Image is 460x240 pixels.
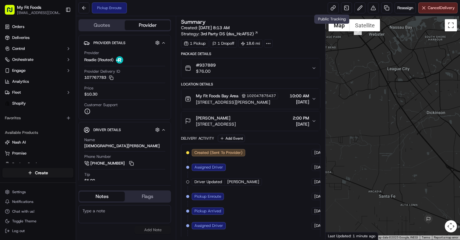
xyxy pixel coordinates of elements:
[194,223,223,228] span: Assigned Driver
[2,197,73,206] button: Notifications
[84,50,99,56] span: Provider
[12,162,41,167] span: Product Catalog
[210,39,237,48] div: 1 Dropoff
[84,69,120,74] span: Provider Delivery ID
[290,93,309,99] span: 10:00 AM
[35,170,48,176] span: Create
[125,192,170,201] button: Flags
[196,62,216,68] span: #937889
[12,190,26,194] span: Settings
[12,68,26,73] span: Engage
[227,179,259,185] span: [PERSON_NAME]
[327,232,347,240] a: Open this area in Google Maps (opens a new window)
[2,22,73,32] a: Orders
[2,227,73,235] button: Log out
[2,159,73,169] button: Product Catalog
[5,140,71,145] a: Nash AI
[445,220,457,232] button: Map camera controls
[84,154,111,159] span: Phone Number
[293,115,309,121] span: 2:00 PM
[434,236,458,239] a: Report a map error
[326,232,378,240] div: Last Updated: 1 minute ago
[84,172,90,177] span: Tip
[17,4,41,10] button: My Fit Foods
[181,82,320,87] div: Location Details
[125,20,170,30] button: Provider
[12,199,33,204] span: Notifications
[12,140,26,145] span: Nash AI
[314,179,327,185] span: [DATE]
[2,33,73,43] a: Deliveries
[200,31,258,37] a: 3rd Party DS (dss_HcAFS2)
[181,51,320,56] div: Package Details
[376,236,418,239] span: Map data ©2025 Google, INEGI
[116,56,123,64] img: roadie-logo-v2.jpg
[354,27,362,35] div: 5
[12,228,25,233] span: Log out
[12,209,34,214] span: Chat with us!
[2,168,73,178] button: Create
[2,113,73,123] div: Favorites
[17,10,61,15] button: [EMAIL_ADDRESS][DOMAIN_NAME]
[84,137,95,143] span: Name
[329,19,350,31] button: Show street map
[84,75,113,80] button: 107767783
[12,35,30,40] span: Deliveries
[84,85,93,91] span: Price
[196,121,236,127] span: [STREET_ADDRESS]
[194,194,221,199] span: Pickup Enroute
[12,151,26,156] span: Promise
[315,15,350,24] div: Public Tracking
[422,236,430,239] a: Terms (opens in new tab)
[327,232,347,240] img: Google
[181,58,320,78] button: #937889$76.00
[196,115,230,121] span: [PERSON_NAME]
[2,128,73,137] div: Available Products
[5,162,71,167] a: Product Catalog
[12,57,33,62] span: Orchestrate
[181,111,320,131] button: [PERSON_NAME][STREET_ADDRESS]2:00 PM[DATE]
[2,217,73,225] button: Toggle Theme
[2,88,73,97] button: Fleet
[181,31,258,37] div: Strategy:
[5,101,10,106] img: Shopify logo
[12,46,25,51] span: Control
[238,39,263,48] div: 18.6 mi
[2,188,73,196] button: Settings
[196,93,239,99] span: My Fit Foods Bay Area
[314,150,327,155] span: [DATE]
[395,2,416,13] button: Reassign
[84,92,97,97] span: $10.30
[12,24,24,30] span: Orders
[194,208,221,214] span: Pickup Arrived
[2,44,73,54] button: Control
[181,136,214,141] div: Delivery Activity
[84,143,160,149] div: [DEMOGRAPHIC_DATA][PERSON_NAME]
[350,19,380,31] button: Show satellite imagery
[196,68,216,74] span: $76.00
[93,40,125,45] span: Provider Details
[247,93,276,98] span: 102047875437
[2,2,63,17] button: My Fit Foods[EMAIL_ADDRESS][DOMAIN_NAME]
[194,150,242,155] span: Created (Sent To Provider)
[314,194,327,199] span: [DATE]
[397,5,413,11] span: Reassign
[84,57,113,63] span: Roadie (Routed)
[90,161,125,166] span: [PHONE_NUMBER]
[84,178,95,183] div: $5.00
[2,137,73,147] button: Nash AI
[194,165,223,170] span: Assigned Driver
[12,219,37,224] span: Toggle Theme
[314,208,327,214] span: [DATE]
[2,55,73,64] button: Orchestrate
[181,25,230,31] span: Created:
[12,79,29,84] span: Analytics
[2,99,73,108] a: Shopify
[445,19,457,31] button: Toggle fullscreen view
[199,25,230,30] span: [DATE] 8:13 AM
[194,179,222,185] span: Driver Updated
[2,66,73,75] button: Engage
[2,77,73,86] a: Analytics
[84,38,166,48] button: Provider Details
